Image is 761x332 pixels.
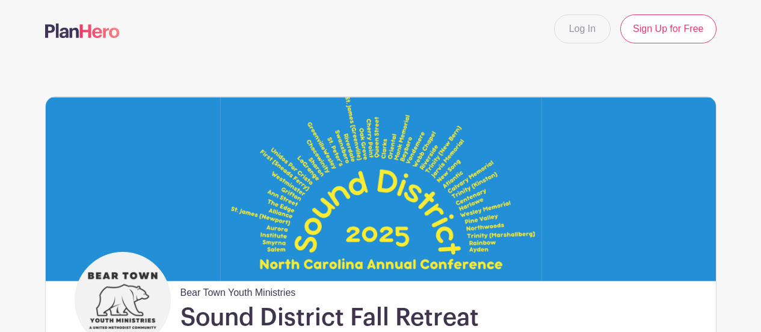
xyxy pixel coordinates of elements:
a: Sign Up for Free [620,14,716,43]
img: Untitled%20(Facebook%20Cover).png [46,97,716,281]
a: Log In [554,14,611,43]
span: Bear Town Youth Ministries [180,281,296,300]
img: logo-507f7623f17ff9eddc593b1ce0a138ce2505c220e1c5a4e2b4648c50719b7d32.svg [45,23,120,38]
